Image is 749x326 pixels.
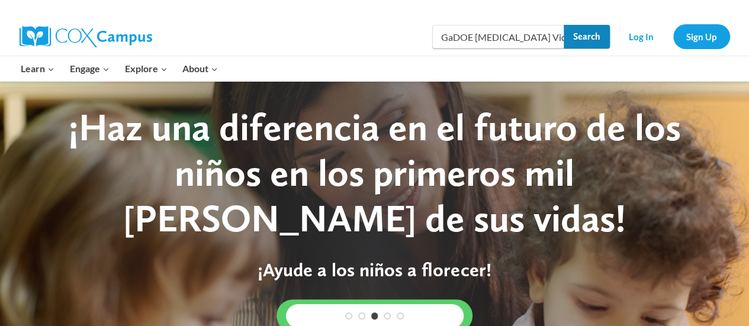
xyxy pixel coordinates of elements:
a: 4 [384,312,391,319]
input: Search Cox Campus [432,25,610,49]
a: 5 [397,312,404,319]
input: Search [564,25,610,49]
a: Sign Up [673,24,730,49]
button: Child menu of About [175,56,226,81]
div: ¡Haz una diferencia en el futuro de los niños en los primeros mil [PERSON_NAME] de sus vidas! [24,105,725,241]
a: 3 [371,312,378,319]
a: 1 [345,312,352,319]
nav: Primary Navigation [14,56,226,81]
button: Child menu of Explore [117,56,175,81]
img: Cox Campus [20,26,152,47]
a: 2 [358,312,365,319]
p: ¡Ayude a los niños a florecer! [24,259,725,281]
button: Child menu of Learn [14,56,63,81]
button: Child menu of Engage [62,56,117,81]
a: Log In [616,24,667,49]
nav: Secondary Navigation [616,24,730,49]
